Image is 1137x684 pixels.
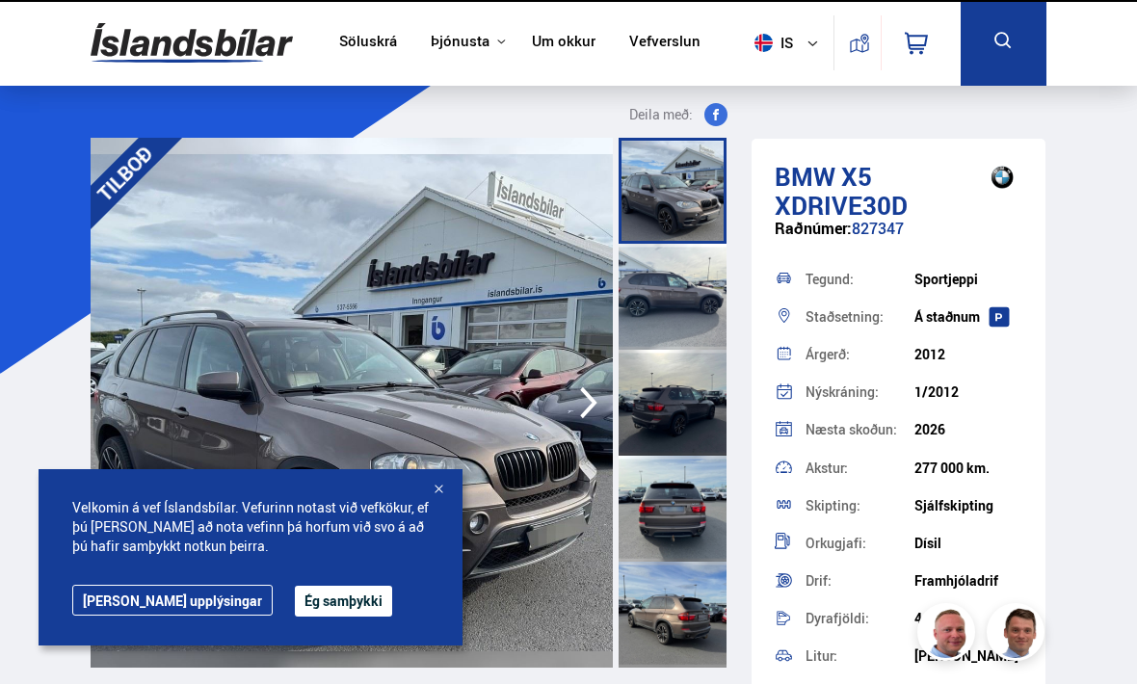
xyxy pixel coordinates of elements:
div: Litur: [806,649,914,663]
div: [PERSON_NAME] [914,648,1023,664]
img: FbJEzSuNWCJXmdc-.webp [990,606,1047,664]
button: Ég samþykki [295,586,392,617]
div: Akstur: [806,461,914,475]
div: Framhjóladrif [914,573,1023,589]
div: Á staðnum [914,309,1023,325]
a: Vefverslun [629,33,701,53]
div: Sjálfskipting [914,498,1023,513]
div: 277 000 km. [914,460,1023,476]
div: Árgerð: [806,348,914,361]
div: 2026 [914,422,1023,437]
div: Sportjeppi [914,272,1023,287]
span: Deila með: [629,103,693,126]
div: Nýskráning: [806,385,914,399]
img: 3609412.jpeg [91,138,613,668]
div: Orkugjafi: [806,537,914,550]
a: [PERSON_NAME] upplýsingar [72,585,273,616]
img: G0Ugv5HjCgRt.svg [91,12,293,74]
span: BMW [775,159,835,194]
a: Söluskrá [339,33,397,53]
div: Dyrafjöldi: [806,612,914,625]
span: X5 XDRIVE30D [775,159,908,223]
img: brand logo [973,153,1031,201]
a: Um okkur [532,33,595,53]
span: is [747,34,795,52]
div: Staðsetning: [806,310,914,324]
div: Tegund: [806,273,914,286]
span: Raðnúmer: [775,218,852,239]
div: TILBOÐ [66,115,184,232]
img: siFngHWaQ9KaOqBr.png [920,606,978,664]
img: svg+xml;base64,PHN2ZyB4bWxucz0iaHR0cDovL3d3dy53My5vcmcvMjAwMC9zdmciIHdpZHRoPSI1MTIiIGhlaWdodD0iNT... [754,34,773,52]
div: 2012 [914,347,1023,362]
div: 827347 [775,220,1023,257]
div: Skipting: [806,499,914,513]
div: 1/2012 [914,384,1023,400]
button: is [747,14,833,71]
div: 4 [914,611,1023,626]
div: Dísil [914,536,1023,551]
span: Velkomin á vef Íslandsbílar. Vefurinn notast við vefkökur, ef þú [PERSON_NAME] að nota vefinn þá ... [72,498,429,556]
button: Þjónusta [431,33,489,51]
div: Næsta skoðun: [806,423,914,436]
div: Drif: [806,574,914,588]
button: Deila með: [610,103,735,126]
